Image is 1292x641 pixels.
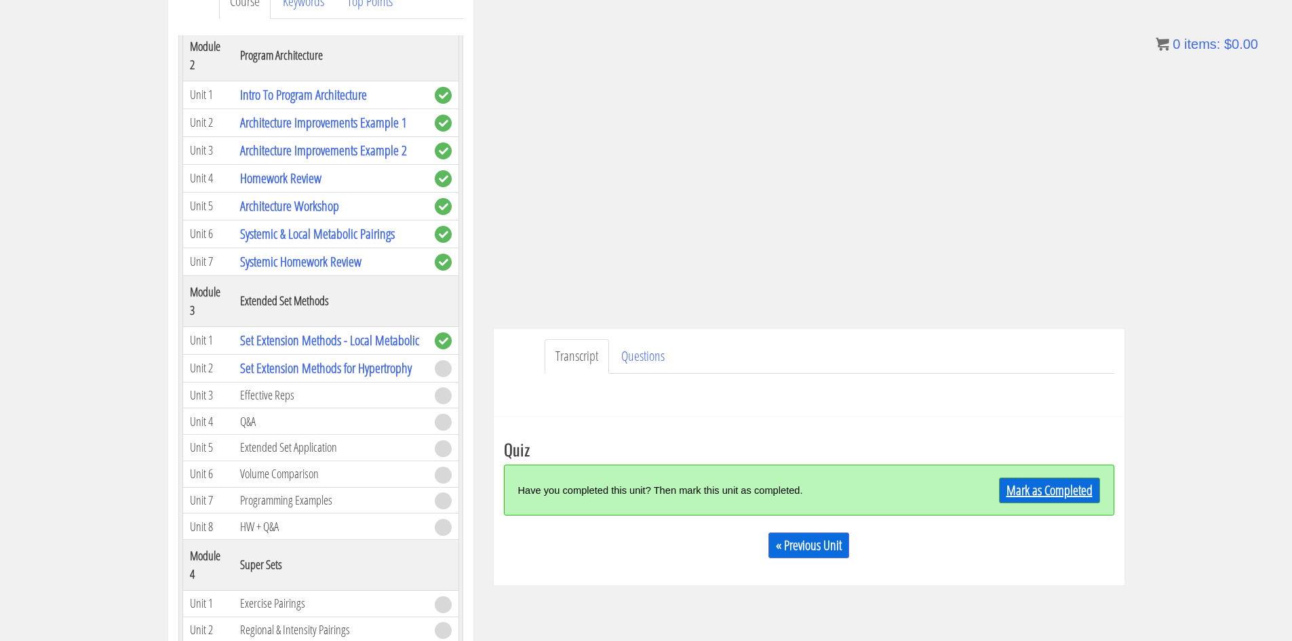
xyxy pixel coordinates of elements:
[545,339,609,374] a: Transcript
[182,513,233,540] td: Unit 8
[233,382,428,408] td: Effective Reps
[182,354,233,382] td: Unit 2
[233,408,428,435] td: Q&A
[182,326,233,354] td: Unit 1
[233,30,428,81] th: Program Architecture
[1173,37,1180,52] span: 0
[182,408,233,435] td: Unit 4
[182,539,233,590] th: Module 4
[518,475,947,505] div: Have you completed this unit? Then mark this unit as completed.
[240,113,407,132] a: Architecture Improvements Example 1
[182,435,233,461] td: Unit 5
[182,136,233,164] td: Unit 3
[182,30,233,81] th: Module 2
[435,254,452,271] span: complete
[182,590,233,617] td: Unit 1
[233,275,428,326] th: Extended Set Methods
[1156,37,1169,51] img: icon11.png
[182,109,233,136] td: Unit 2
[233,435,428,461] td: Extended Set Application
[240,359,412,377] a: Set Extension Methods for Hypertrophy
[182,382,233,408] td: Unit 3
[240,169,321,187] a: Homework Review
[435,115,452,132] span: complete
[240,252,361,271] a: Systemic Homework Review
[1224,37,1232,52] span: $
[233,539,428,590] th: Super Sets
[504,440,1114,458] h3: Quiz
[999,478,1100,503] a: Mark as Completed
[233,461,428,487] td: Volume Comparison
[435,142,452,159] span: complete
[1224,37,1258,52] bdi: 0.00
[182,220,233,248] td: Unit 6
[182,192,233,220] td: Unit 5
[435,198,452,215] span: complete
[182,487,233,513] td: Unit 7
[610,339,676,374] a: Questions
[233,513,428,540] td: HW + Q&A
[240,141,407,159] a: Architecture Improvements Example 2
[240,85,367,104] a: Intro To Program Architecture
[1156,37,1258,52] a: 0 items: $0.00
[182,164,233,192] td: Unit 4
[435,87,452,104] span: complete
[182,248,233,275] td: Unit 7
[1184,37,1220,52] span: items:
[240,225,395,243] a: Systemic & Local Metabolic Pairings
[240,331,419,349] a: Set Extension Methods - Local Metabolic
[233,590,428,617] td: Exercise Pairings
[182,81,233,109] td: Unit 1
[233,487,428,513] td: Programming Examples
[182,461,233,487] td: Unit 6
[435,170,452,187] span: complete
[435,226,452,243] span: complete
[768,532,849,558] a: « Previous Unit
[182,275,233,326] th: Module 3
[435,332,452,349] span: complete
[240,197,339,215] a: Architecture Workshop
